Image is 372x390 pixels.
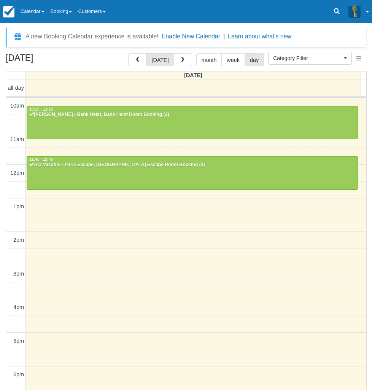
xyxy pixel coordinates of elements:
[245,53,264,66] button: day
[25,32,159,41] div: A new Booking Calendar experience is available!
[29,107,53,111] span: 10:15 - 11:15
[10,136,24,142] span: 11am
[162,33,220,40] button: Enable New Calendar
[29,157,53,162] span: 11:45 - 12:45
[29,162,356,168] div: Ara Vakatini - Paris Escape, [GEOGRAPHIC_DATA] Escape Room Booking (2)
[8,85,24,91] span: all-day
[6,53,102,67] h2: [DATE]
[13,271,24,277] span: 3pm
[196,53,222,66] button: month
[146,53,174,66] button: [DATE]
[273,54,342,62] span: Category Filter
[184,72,202,78] span: [DATE]
[29,112,356,118] div: [PERSON_NAME] - Bank Heist, Bank Heist Room Booking (2)
[223,33,225,40] span: |
[228,33,291,40] a: Learn about what's new
[268,52,352,65] button: Category Filter
[221,53,245,66] button: week
[27,106,358,140] a: 10:15 - 11:15[PERSON_NAME] - Bank Heist, Bank Heist Room Booking (2)
[10,170,24,176] span: 12pm
[27,156,358,190] a: 11:45 - 12:45Ara Vakatini - Paris Escape, [GEOGRAPHIC_DATA] Escape Room Booking (2)
[13,237,24,243] span: 2pm
[13,338,24,344] span: 5pm
[3,6,14,17] img: checkfront-main-nav-mini-logo.png
[10,103,24,109] span: 10am
[13,203,24,209] span: 1pm
[13,304,24,310] span: 4pm
[13,371,24,377] span: 6pm
[348,5,361,17] img: A3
